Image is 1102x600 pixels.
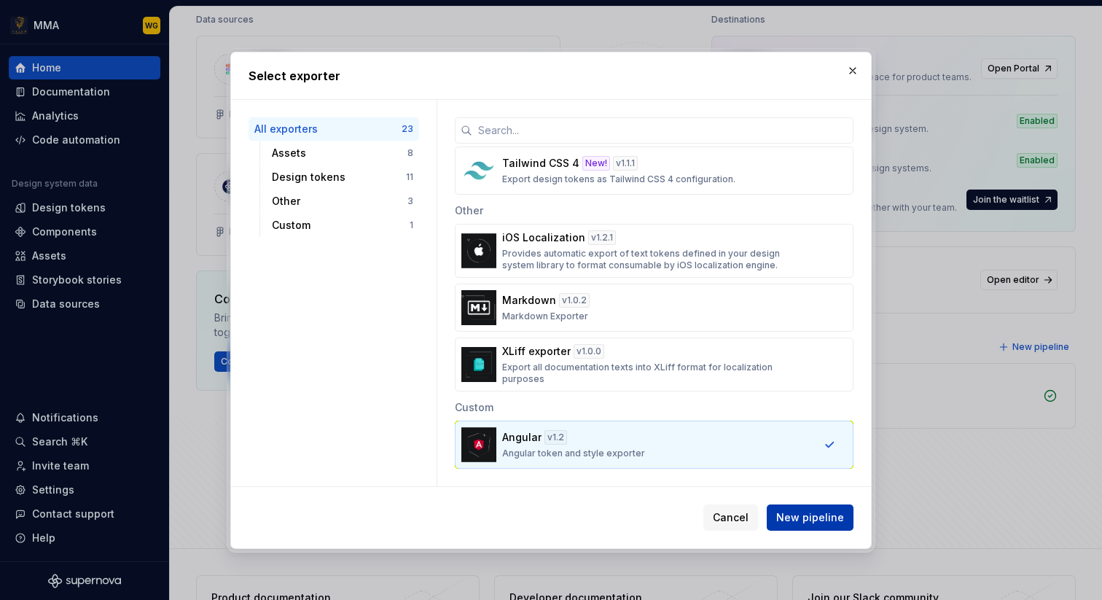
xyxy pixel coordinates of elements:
[502,174,735,185] p: Export design tokens as Tailwind CSS 4 configuration.
[407,195,413,207] div: 3
[272,218,410,233] div: Custom
[272,194,407,209] div: Other
[582,156,610,171] div: New!
[613,156,638,171] div: v 1.1.1
[574,344,604,359] div: v 1.0.0
[502,248,797,271] p: Provides automatic export of text tokens defined in your design system library to format consumab...
[502,156,579,171] p: Tailwind CSS 4
[455,284,853,332] button: Markdownv1.0.2Markdown Exporter
[502,311,588,322] p: Markdown Exporter
[703,504,758,531] button: Cancel
[502,293,556,308] p: Markdown
[544,430,567,445] div: v 1.2
[407,147,413,159] div: 8
[410,219,413,231] div: 1
[406,171,413,183] div: 11
[502,430,542,445] p: Angular
[588,230,616,245] div: v 1.2.1
[776,510,844,525] span: New pipeline
[767,504,853,531] button: New pipeline
[266,190,419,213] button: Other3
[254,122,402,136] div: All exporters
[249,117,419,141] button: All exporters23
[266,214,419,237] button: Custom1
[502,448,645,459] p: Angular token and style exporter
[455,224,853,278] button: iOS Localizationv1.2.1Provides automatic export of text tokens defined in your design system libr...
[455,391,853,421] div: Custom
[402,123,413,135] div: 23
[455,338,853,391] button: XLiff exporterv1.0.0Export all documentation texts into XLiff format for localization purposes
[272,146,407,160] div: Assets
[502,362,797,385] p: Export all documentation texts into XLiff format for localization purposes
[455,421,853,469] button: Angularv1.2Angular token and style exporter
[502,344,571,359] p: XLiff exporter
[249,67,853,85] h2: Select exporter
[559,293,590,308] div: v 1.0.2
[272,170,406,184] div: Design tokens
[455,147,853,195] button: Tailwind CSS 4New!v1.1.1Export design tokens as Tailwind CSS 4 configuration.
[472,117,853,144] input: Search...
[266,165,419,189] button: Design tokens11
[455,195,853,224] div: Other
[502,230,585,245] p: iOS Localization
[713,510,749,525] span: Cancel
[266,141,419,165] button: Assets8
